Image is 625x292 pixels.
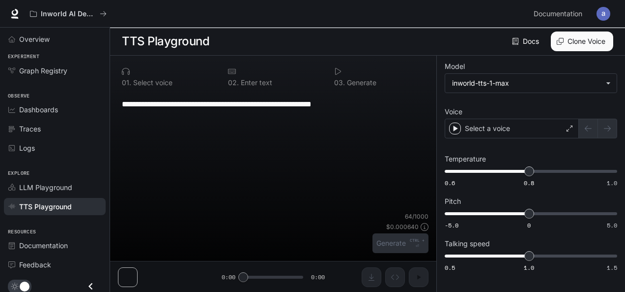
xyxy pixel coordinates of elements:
[41,10,96,18] p: Inworld AI Demos
[445,156,486,162] p: Temperature
[239,79,272,86] p: Enter text
[4,237,106,254] a: Documentation
[26,4,111,24] button: All workspaces
[19,240,68,251] span: Documentation
[19,65,67,76] span: Graph Registry
[19,34,50,44] span: Overview
[4,256,106,273] a: Feedback
[4,31,106,48] a: Overview
[445,63,465,70] p: Model
[527,221,531,229] span: 0
[228,79,239,86] p: 0 2 .
[4,120,106,137] a: Traces
[20,281,29,292] span: Dark mode toggle
[19,143,35,153] span: Logs
[530,4,590,24] a: Documentation
[452,78,601,88] div: inworld-tts-1-max
[524,179,534,187] span: 0.8
[607,179,617,187] span: 1.0
[465,124,510,133] p: Select a voice
[122,32,209,51] h1: TTS Playground
[19,124,41,134] span: Traces
[445,221,458,229] span: -5.0
[445,240,490,247] p: Talking speed
[345,79,376,86] p: Generate
[510,32,543,51] a: Docs
[445,263,455,272] span: 0.5
[19,182,72,193] span: LLM Playground
[551,32,613,51] button: Clone Voice
[607,263,617,272] span: 1.5
[19,104,58,115] span: Dashboards
[524,263,534,272] span: 1.0
[122,79,131,86] p: 0 1 .
[534,8,582,20] span: Documentation
[597,7,610,21] img: User avatar
[445,179,455,187] span: 0.6
[445,74,617,93] div: inworld-tts-1-max
[4,101,106,118] a: Dashboards
[334,79,345,86] p: 0 3 .
[131,79,172,86] p: Select voice
[19,260,51,270] span: Feedback
[4,139,106,157] a: Logs
[19,201,72,212] span: TTS Playground
[445,198,461,205] p: Pitch
[445,108,462,115] p: Voice
[4,179,106,196] a: LLM Playground
[594,4,613,24] button: User avatar
[4,198,106,215] a: TTS Playground
[4,62,106,79] a: Graph Registry
[607,221,617,229] span: 5.0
